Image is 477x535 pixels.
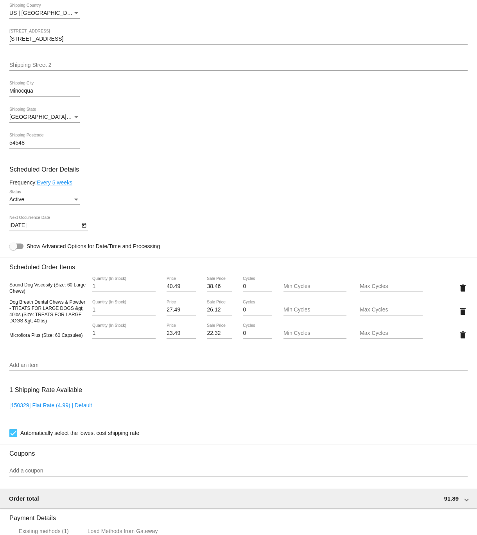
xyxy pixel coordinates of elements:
input: Shipping Street 1 [9,36,468,42]
h3: Scheduled Order Details [9,166,468,173]
input: Cycles [243,283,272,290]
input: Quantity (In Stock) [92,283,155,290]
div: Existing methods (1) [19,528,69,534]
input: Next Occurrence Date [9,222,80,229]
span: Order total [9,495,39,502]
input: Price [167,330,196,336]
input: Sale Price [207,307,231,313]
input: Price [167,307,196,313]
input: Shipping City [9,88,80,94]
input: Min Cycles [283,307,346,313]
mat-icon: delete [458,307,468,316]
input: Max Cycles [360,307,423,313]
input: Quantity (In Stock) [92,307,155,313]
input: Cycles [243,307,272,313]
h3: Payment Details [9,508,468,522]
input: Sale Price [207,330,231,336]
mat-select: Shipping Country [9,10,80,16]
input: Min Cycles [283,283,346,290]
span: US | [GEOGRAPHIC_DATA] [9,10,79,16]
input: Quantity (In Stock) [92,330,155,336]
h3: Coupons [9,444,468,457]
mat-select: Shipping State [9,114,80,120]
input: Add an item [9,362,468,369]
h3: Scheduled Order Items [9,258,468,271]
span: Microflora Plus (Size: 60 Capsules) [9,333,82,338]
div: Frequency: [9,179,468,186]
input: Cycles [243,330,272,336]
mat-icon: delete [458,330,468,340]
span: Automatically select the lowest cost shipping rate [20,428,139,438]
input: Shipping Postcode [9,140,80,146]
input: Max Cycles [360,330,423,336]
input: Shipping Street 2 [9,62,468,68]
input: Add a coupon [9,468,468,474]
span: Sound Dog Viscosity (Size: 60 Large Chews) [9,282,86,294]
span: Dog Breath Dental Chews & Powder - TREATS FOR LARGE DOGS &gt; 40lbs (Size: TREATS FOR LARGE DOGS ... [9,299,85,324]
mat-icon: delete [458,283,468,293]
a: Every 5 weeks [37,179,72,186]
span: [GEOGRAPHIC_DATA] | [US_STATE] [9,114,101,120]
div: Load Methods from Gateway [88,528,158,534]
mat-select: Status [9,197,80,203]
input: Max Cycles [360,283,423,290]
input: Sale Price [207,283,231,290]
a: [150329] Flat Rate (4.99) | Default [9,402,92,408]
input: Min Cycles [283,330,346,336]
span: 91.89 [444,495,459,502]
button: Open calendar [80,221,88,229]
span: Show Advanced Options for Date/Time and Processing [27,242,160,250]
input: Price [167,283,196,290]
h3: 1 Shipping Rate Available [9,381,82,398]
span: Active [9,196,24,202]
